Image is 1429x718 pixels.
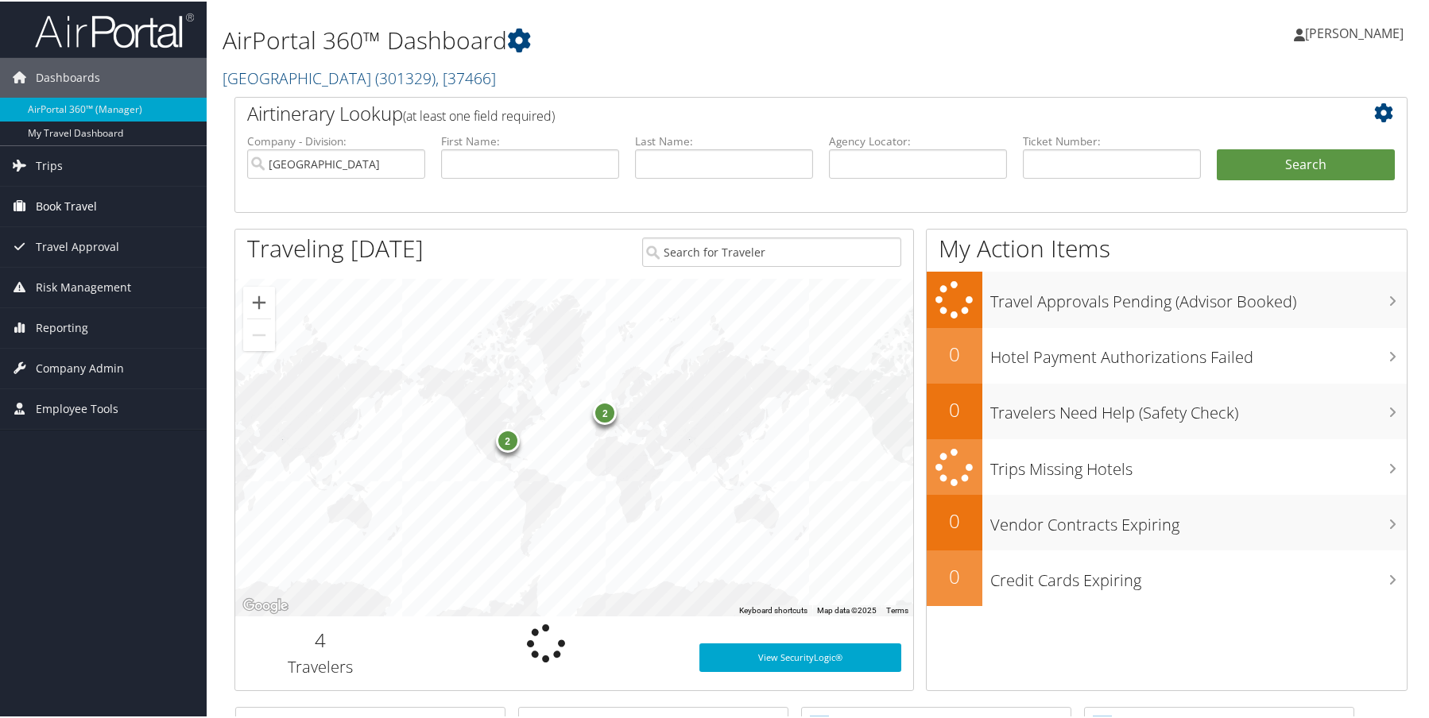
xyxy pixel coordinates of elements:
span: Company Admin [36,347,124,387]
h3: Vendor Contracts Expiring [990,504,1407,535]
button: Zoom in [243,285,275,317]
label: Agency Locator: [829,132,1007,148]
h1: AirPortal 360™ Dashboard [223,22,1020,56]
button: Search [1217,148,1395,179]
a: 0Vendor Contracts Expiring [927,493,1407,549]
span: [PERSON_NAME] [1305,23,1404,41]
h3: Hotel Payment Authorizations Failed [990,337,1407,367]
h3: Travelers Need Help (Safety Check) [990,392,1407,423]
h2: 0 [927,562,982,589]
button: Zoom out [243,318,275,349]
a: Terms (opens in new tab) [886,604,908,613]
h2: 0 [927,395,982,422]
h2: 0 [927,506,982,533]
span: Risk Management [36,266,131,306]
a: Travel Approvals Pending (Advisor Booked) [927,270,1407,326]
div: 2 [594,400,618,423]
label: Last Name: [635,132,813,148]
h1: My Action Items [927,230,1407,264]
span: Employee Tools [36,388,118,427]
div: 2 [496,427,520,451]
label: First Name: [441,132,619,148]
span: Map data ©2025 [817,604,877,613]
a: 0Travelers Need Help (Safety Check) [927,382,1407,438]
span: ( 301329 ) [375,66,436,87]
span: , [ 37466 ] [436,66,496,87]
a: 0Hotel Payment Authorizations Failed [927,326,1407,382]
a: Open this area in Google Maps (opens a new window) [239,594,292,615]
span: Reporting [36,307,88,346]
a: Trips Missing Hotels [927,438,1407,494]
span: Dashboards [36,56,100,96]
span: Book Travel [36,185,97,225]
h2: 4 [247,625,393,652]
a: View SecurityLogic® [699,642,901,670]
img: airportal-logo.png [35,10,194,48]
a: 0Credit Cards Expiring [927,549,1407,604]
h1: Traveling [DATE] [247,230,424,264]
label: Company - Division: [247,132,425,148]
a: [PERSON_NAME] [1294,8,1419,56]
img: Google [239,594,292,615]
button: Keyboard shortcuts [739,604,807,615]
h2: Airtinerary Lookup [247,98,1297,125]
h3: Trips Missing Hotels [990,449,1407,479]
input: Search for Traveler [642,236,900,265]
label: Ticket Number: [1023,132,1201,148]
h3: Credit Cards Expiring [990,560,1407,590]
span: (at least one field required) [403,106,555,123]
h2: 0 [927,339,982,366]
h3: Travelers [247,654,393,677]
span: Travel Approval [36,226,119,265]
a: [GEOGRAPHIC_DATA] [223,66,496,87]
span: Trips [36,145,63,184]
h3: Travel Approvals Pending (Advisor Booked) [990,281,1407,311]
